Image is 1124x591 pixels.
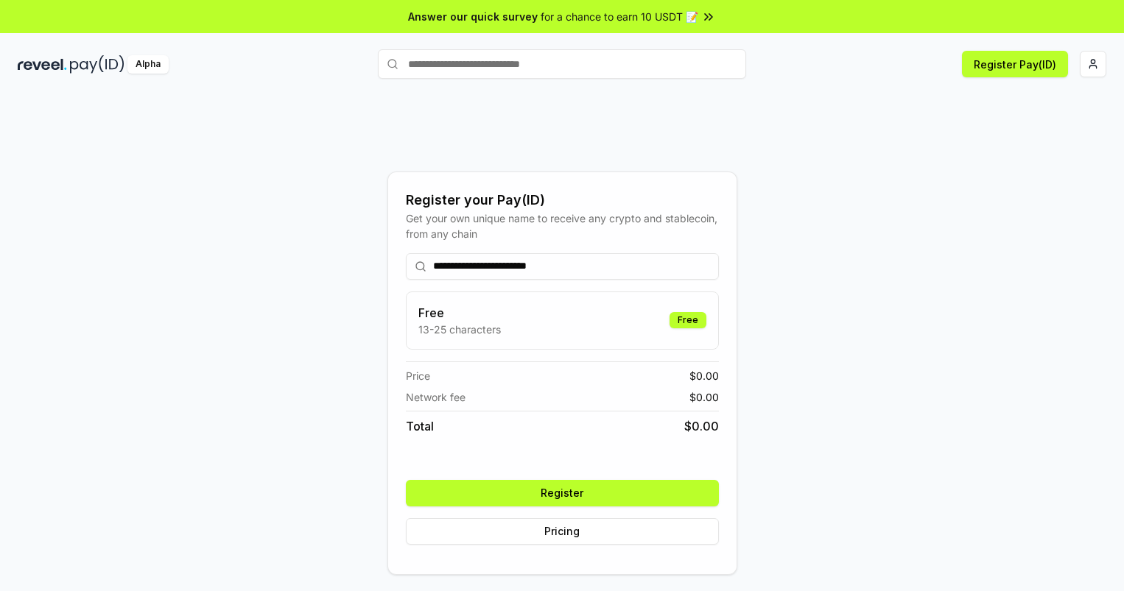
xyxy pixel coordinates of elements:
[127,55,169,74] div: Alpha
[689,368,719,383] span: $ 0.00
[406,389,466,405] span: Network fee
[406,518,719,545] button: Pricing
[418,322,501,337] p: 13-25 characters
[418,304,501,322] h3: Free
[962,51,1068,77] button: Register Pay(ID)
[541,9,698,24] span: for a chance to earn 10 USDT 📝
[406,190,719,210] div: Register your Pay(ID)
[684,417,719,435] span: $ 0.00
[689,389,719,405] span: $ 0.00
[670,312,706,328] div: Free
[406,210,719,241] div: Get your own unique name to receive any crypto and stablecoin, from any chain
[406,480,719,506] button: Register
[406,368,430,383] span: Price
[70,55,124,74] img: pay_id
[406,417,434,435] span: Total
[18,55,67,74] img: reveel_dark
[408,9,538,24] span: Answer our quick survey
